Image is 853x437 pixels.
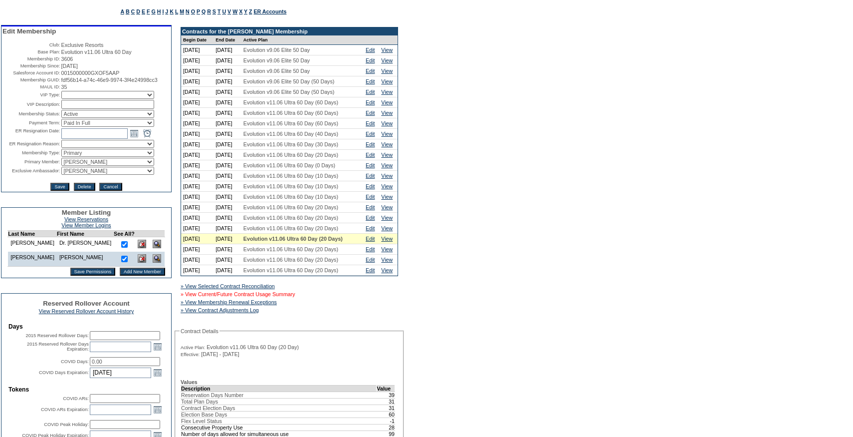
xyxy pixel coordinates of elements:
span: Evolution v11.06 Ultra 60 Day (60 Days) [243,120,338,126]
a: Edit [366,257,375,263]
span: Evolution v11.06 Ultra 60 Day (20 Days) [243,257,338,263]
td: [DATE] [213,213,241,223]
span: Evolution v11.06 Ultra 60 Day (60 Days) [243,110,338,116]
td: [DATE] [213,192,241,202]
td: [DATE] [213,45,241,55]
a: View Reservations [64,216,108,222]
a: Edit [366,57,375,63]
a: » View Contract Adjustments Log [181,307,259,313]
td: [DATE] [181,255,213,265]
span: Evolution v11.06 Ultra 60 Day (0 Days) [243,162,335,168]
a: V [227,8,231,14]
a: View [381,173,393,179]
td: Contracts for the [PERSON_NAME] Membership [181,27,398,35]
span: Evolution v9.06 Elite 50 Day [243,57,310,63]
a: Open the calendar popup. [129,128,140,139]
td: [DATE] [181,265,213,276]
img: Delete [138,254,146,263]
a: View [381,194,393,200]
a: Z [249,8,252,14]
td: [PERSON_NAME] [8,237,57,252]
a: Edit [366,99,375,105]
td: 31 [377,398,395,405]
td: [DATE] [213,244,241,255]
a: View [381,89,393,95]
span: Evolution v11.06 Ultra 60 Day (10 Days) [243,183,338,189]
a: K [170,8,174,14]
a: View [381,152,393,158]
span: [DATE] - [DATE] [201,351,239,357]
a: Open the calendar popup. [152,404,163,415]
a: View [381,267,393,273]
span: Election Base Days [181,412,227,418]
a: Edit [366,47,375,53]
td: Consecutive Property Use [181,424,377,431]
a: View [381,68,393,74]
label: COVID ARs: [63,396,89,401]
td: ER Resignation Reason: [2,140,60,148]
a: Edit [366,78,375,84]
label: 2015 Reserved Rollover Days: [25,333,89,338]
span: Total Plan Days [181,399,218,405]
a: U [222,8,226,14]
span: Active Plan: [181,345,205,351]
span: Evolution v11.06 Ultra 60 Day (20 Days) [243,246,338,252]
td: Membership ID: [2,56,60,62]
span: Evolution v11.06 Ultra 60 Day (20 Days) [243,267,338,273]
a: Q [202,8,206,14]
a: View [381,57,393,63]
a: View Reserved Rollover Account History [39,308,134,314]
span: Evolution v11.06 Ultra 60 Day (10 Days) [243,194,338,200]
a: Edit [366,204,375,210]
td: [DATE] [181,181,213,192]
td: ER Resignation Date: [2,128,60,139]
input: Cancel [99,183,122,191]
td: Membership Type: [2,149,60,157]
a: M [180,8,184,14]
td: Base Plan: [2,49,60,55]
input: Delete [74,183,95,191]
td: Exclusive Ambassador: [2,167,60,175]
span: 3606 [61,56,73,62]
b: Values [181,379,198,385]
td: [DATE] [181,66,213,76]
label: COVID Peak Holiday: [44,422,89,427]
a: View [381,162,393,168]
a: View [381,47,393,53]
td: Membership Since: [2,63,60,69]
a: N [186,8,190,14]
a: View [381,141,393,147]
td: End Date [213,35,241,45]
a: Edit [366,194,375,200]
span: Reservation Days Number [181,392,243,398]
label: COVID Days Expiration: [39,370,89,375]
img: View Dashboard [153,254,161,263]
td: 31 [377,405,395,411]
td: [PERSON_NAME] [8,252,57,267]
legend: Contract Details [180,328,219,334]
a: G [151,8,155,14]
a: View [381,215,393,221]
a: Y [244,8,247,14]
input: Save [50,183,69,191]
span: fdf56b14-a74c-46e9-9974-3f4e24998cc3 [61,77,158,83]
span: Evolution v11.06 Ultra 60 Day (40 Days) [243,131,338,137]
a: H [157,8,161,14]
td: [DATE] [181,202,213,213]
td: [DATE] [181,97,213,108]
a: R [207,8,211,14]
span: Evolution v11.06 Ultra 60 Day (20 Days) [243,236,343,242]
td: Membership Status: [2,110,60,118]
td: [DATE] [213,118,241,129]
a: B [126,8,130,14]
td: [DATE] [213,160,241,171]
td: -1 [377,418,395,424]
span: Exclusive Resorts [61,42,104,48]
a: View [381,183,393,189]
label: 2015 Reserved Rollover Days Expiration: [27,342,89,352]
span: Evolution v11.06 Ultra 60 Day (20 Days) [243,215,338,221]
span: [DATE] [61,63,78,69]
td: [DATE] [213,55,241,66]
span: Edit Membership [2,27,56,35]
td: [DATE] [181,139,213,150]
